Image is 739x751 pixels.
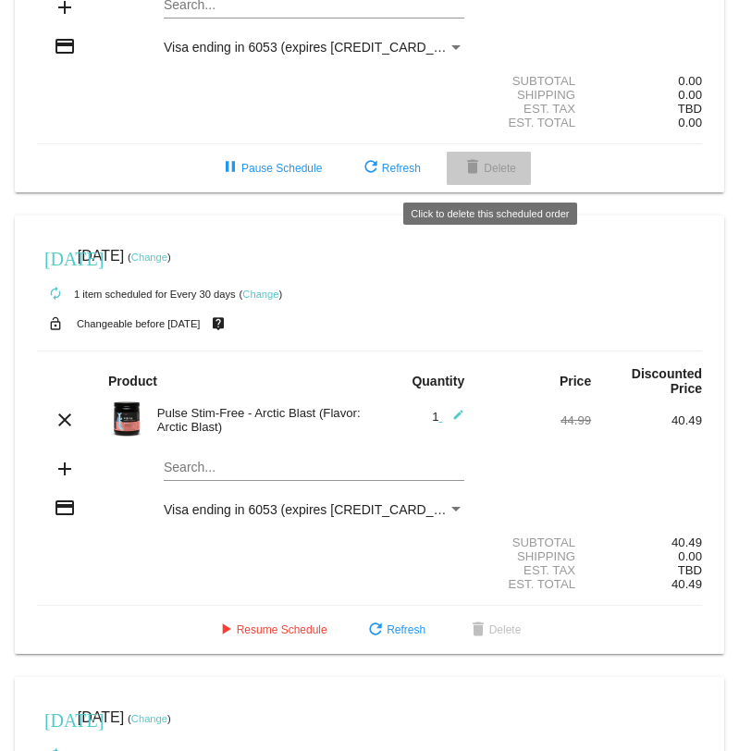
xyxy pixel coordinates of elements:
[108,400,145,437] img: PulseSF-20S-Arctic-Blast-1000x1000-Transp-Roman-Berezecky.png
[591,413,702,427] div: 40.49
[671,577,702,591] span: 40.49
[37,289,236,300] small: 1 item scheduled for Every 30 days
[467,620,489,642] mat-icon: delete
[131,252,167,263] a: Change
[591,536,702,549] div: 40.49
[364,623,425,636] span: Refresh
[77,318,201,329] small: Changeable before [DATE]
[204,152,337,185] button: Pause Schedule
[164,502,464,517] mat-select: Payment Method
[242,289,278,300] a: Change
[678,88,702,102] span: 0.00
[678,116,702,129] span: 0.00
[480,102,591,116] div: Est. Tax
[632,366,702,396] strong: Discounted Price
[219,162,322,175] span: Pause Schedule
[360,162,421,175] span: Refresh
[480,536,591,549] div: Subtotal
[44,283,67,305] mat-icon: autorenew
[560,374,591,388] strong: Price
[480,549,591,563] div: Shipping
[54,409,76,431] mat-icon: clear
[240,289,283,300] small: ( )
[128,713,171,724] small: ( )
[432,410,464,424] span: 1
[412,374,464,388] strong: Quantity
[164,461,464,475] input: Search...
[54,35,76,57] mat-icon: credit_card
[364,620,387,642] mat-icon: refresh
[678,563,702,577] span: TBD
[467,623,522,636] span: Delete
[108,374,157,388] strong: Product
[44,312,67,336] mat-icon: lock_open
[447,152,531,185] button: Delete
[54,497,76,519] mat-icon: credit_card
[215,620,237,642] mat-icon: play_arrow
[678,549,702,563] span: 0.00
[480,74,591,88] div: Subtotal
[54,458,76,480] mat-icon: add
[128,252,171,263] small: ( )
[131,713,167,724] a: Change
[44,246,67,268] mat-icon: [DATE]
[345,152,436,185] button: Refresh
[678,102,702,116] span: TBD
[480,577,591,591] div: Est. Total
[480,88,591,102] div: Shipping
[360,157,382,179] mat-icon: refresh
[591,74,702,88] div: 0.00
[462,162,516,175] span: Delete
[200,613,342,646] button: Resume Schedule
[207,312,229,336] mat-icon: live_help
[442,409,464,431] mat-icon: edit
[480,116,591,129] div: Est. Total
[480,563,591,577] div: Est. Tax
[452,613,536,646] button: Delete
[350,613,440,646] button: Refresh
[164,40,464,55] mat-select: Payment Method
[462,157,484,179] mat-icon: delete
[148,406,370,434] div: Pulse Stim-Free - Arctic Blast (Flavor: Arctic Blast)
[219,157,241,179] mat-icon: pause
[164,502,474,517] span: Visa ending in 6053 (expires [CREDIT_CARD_DATA])
[480,413,591,427] div: 44.99
[44,708,67,730] mat-icon: [DATE]
[215,623,327,636] span: Resume Schedule
[164,40,474,55] span: Visa ending in 6053 (expires [CREDIT_CARD_DATA])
